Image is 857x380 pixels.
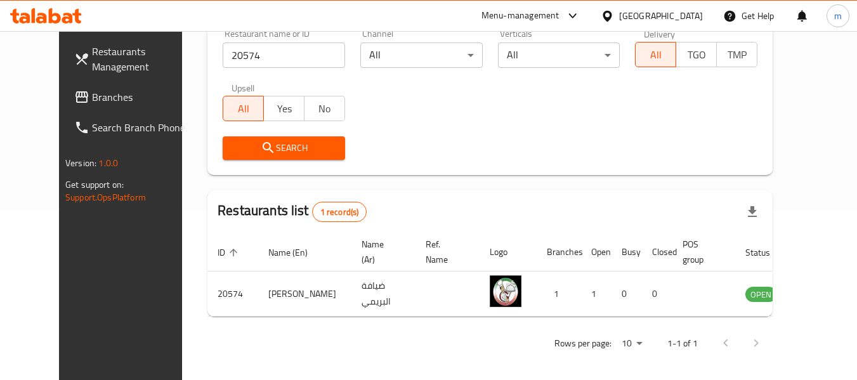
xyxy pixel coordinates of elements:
a: Support.OpsPlatform [65,189,146,206]
button: Search [223,136,345,160]
span: 1 record(s) [313,206,367,218]
span: POS group [683,237,720,267]
span: Version: [65,155,96,171]
div: Rows per page: [617,334,647,353]
label: Upsell [232,83,255,92]
button: No [304,96,345,121]
span: Search [233,140,335,156]
span: All [641,46,671,64]
div: Menu-management [481,8,559,23]
span: Restaurants Management [92,44,192,74]
td: 0 [612,272,642,317]
label: Delivery [644,29,676,38]
span: TMP [722,46,752,64]
span: All [228,100,259,118]
button: TGO [676,42,717,67]
td: 1 [537,272,581,317]
th: Closed [642,233,672,272]
th: Logo [480,233,537,272]
div: Total records count [312,202,367,222]
td: 0 [642,272,672,317]
td: 20574 [207,272,258,317]
span: ID [218,245,242,260]
h2: Restaurants list [218,201,367,222]
th: Open [581,233,612,272]
div: All [498,43,620,68]
span: Search Branch Phone [92,120,192,135]
img: Dhiafat Al Buraimi [490,275,521,307]
span: Name (En) [268,245,324,260]
div: Export file [737,197,768,227]
button: All [223,96,264,121]
a: Search Branch Phone [64,112,202,143]
span: Branches [92,89,192,105]
button: Yes [263,96,304,121]
div: All [360,43,483,68]
td: [PERSON_NAME] [258,272,351,317]
table: enhanced table [207,233,846,317]
span: TGO [681,46,712,64]
div: [GEOGRAPHIC_DATA] [619,9,703,23]
span: Yes [269,100,299,118]
th: Busy [612,233,642,272]
input: Search for restaurant name or ID.. [223,43,345,68]
span: Name (Ar) [362,237,400,267]
th: Branches [537,233,581,272]
button: All [635,42,676,67]
span: m [834,9,842,23]
span: 1.0.0 [98,155,118,171]
a: Branches [64,82,202,112]
p: Rows per page: [554,336,612,351]
span: Status [745,245,787,260]
td: 1 [581,272,612,317]
button: TMP [716,42,757,67]
span: Get support on: [65,176,124,193]
span: Ref. Name [426,237,464,267]
a: Restaurants Management [64,36,202,82]
td: ضيافة البريمي [351,272,415,317]
span: OPEN [745,287,776,302]
span: No [310,100,340,118]
p: 1-1 of 1 [667,336,698,351]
